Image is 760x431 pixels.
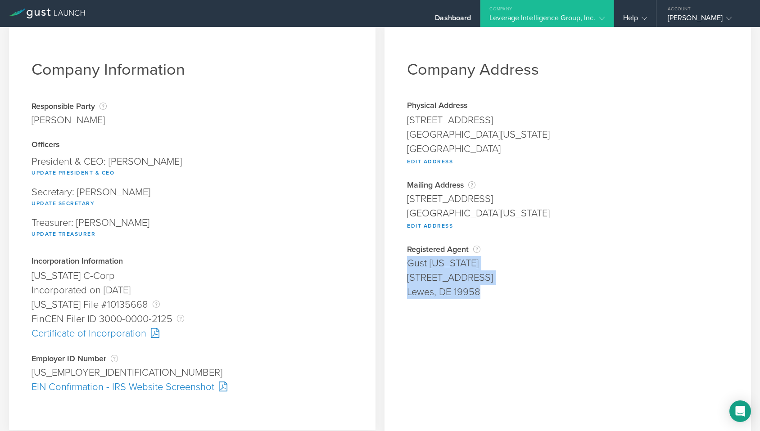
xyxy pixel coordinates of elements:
div: Mailing Address [407,180,728,189]
div: [US_STATE] C-Corp [32,269,353,283]
div: [GEOGRAPHIC_DATA][US_STATE] [407,127,728,142]
div: President & CEO: [PERSON_NAME] [32,152,353,183]
div: Employer ID Number [32,354,353,363]
div: Open Intercom Messenger [729,400,751,422]
div: Registered Agent [407,245,728,254]
div: Incorporated on [DATE] [32,283,353,297]
div: Physical Address [407,102,728,111]
div: EIN Confirmation - IRS Website Screenshot [32,380,353,394]
div: Help [623,13,647,27]
h1: Company Information [32,60,353,79]
div: Secretary: [PERSON_NAME] [32,183,353,213]
div: [US_EMPLOYER_IDENTIFICATION_NUMBER] [32,365,353,380]
div: [GEOGRAPHIC_DATA] [407,142,728,156]
button: Update Secretary [32,198,95,209]
div: FinCEN Filer ID 3000-0000-2125 [32,312,353,326]
button: Update President & CEO [32,167,114,178]
div: Gust [US_STATE] [407,256,728,270]
div: Officers [32,141,353,150]
h1: Company Address [407,60,728,79]
div: [PERSON_NAME] [32,113,107,127]
div: Responsible Party [32,102,107,111]
div: [US_STATE] File #10135668 [32,297,353,312]
button: Edit Address [407,156,453,167]
div: [GEOGRAPHIC_DATA][US_STATE] [407,206,728,220]
button: Update Treasurer [32,229,95,239]
div: Dashboard [435,13,471,27]
div: Leverage Intelligence Group, Inc. [489,13,604,27]
button: Edit Address [407,220,453,231]
div: Lewes, DE 19958 [407,285,728,299]
div: [PERSON_NAME] [668,13,744,27]
div: [STREET_ADDRESS] [407,192,728,206]
div: [STREET_ADDRESS] [407,113,728,127]
div: [STREET_ADDRESS] [407,270,728,285]
div: Incorporation Information [32,257,353,266]
div: Certificate of Incorporation [32,326,353,341]
div: Treasurer: [PERSON_NAME] [32,213,353,244]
